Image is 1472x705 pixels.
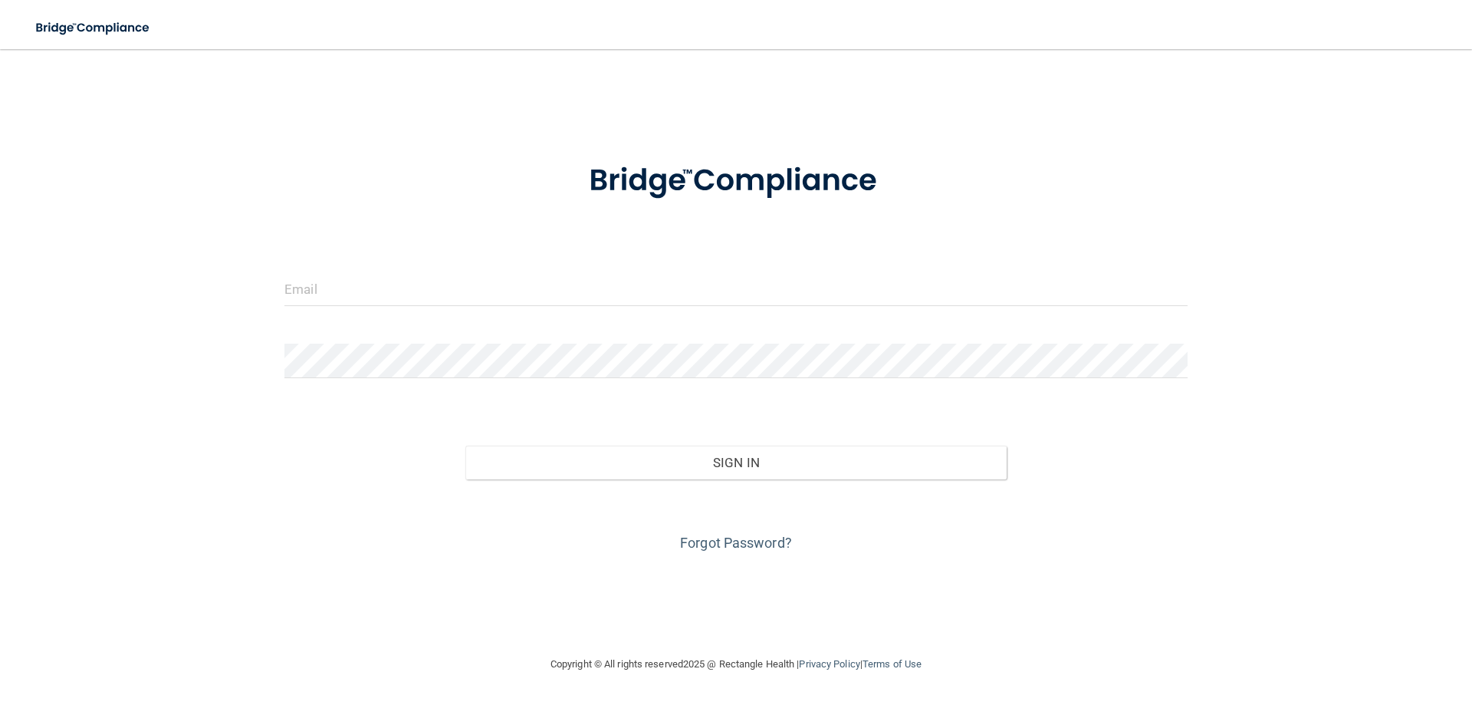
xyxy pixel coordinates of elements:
[799,658,859,670] a: Privacy Policy
[23,12,164,44] img: bridge_compliance_login_screen.278c3ca4.svg
[680,535,792,551] a: Forgot Password?
[456,640,1016,689] div: Copyright © All rights reserved 2025 @ Rectangle Health | |
[465,446,1007,479] button: Sign In
[557,141,915,221] img: bridge_compliance_login_screen.278c3ca4.svg
[284,272,1188,306] input: Email
[863,658,922,670] a: Terms of Use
